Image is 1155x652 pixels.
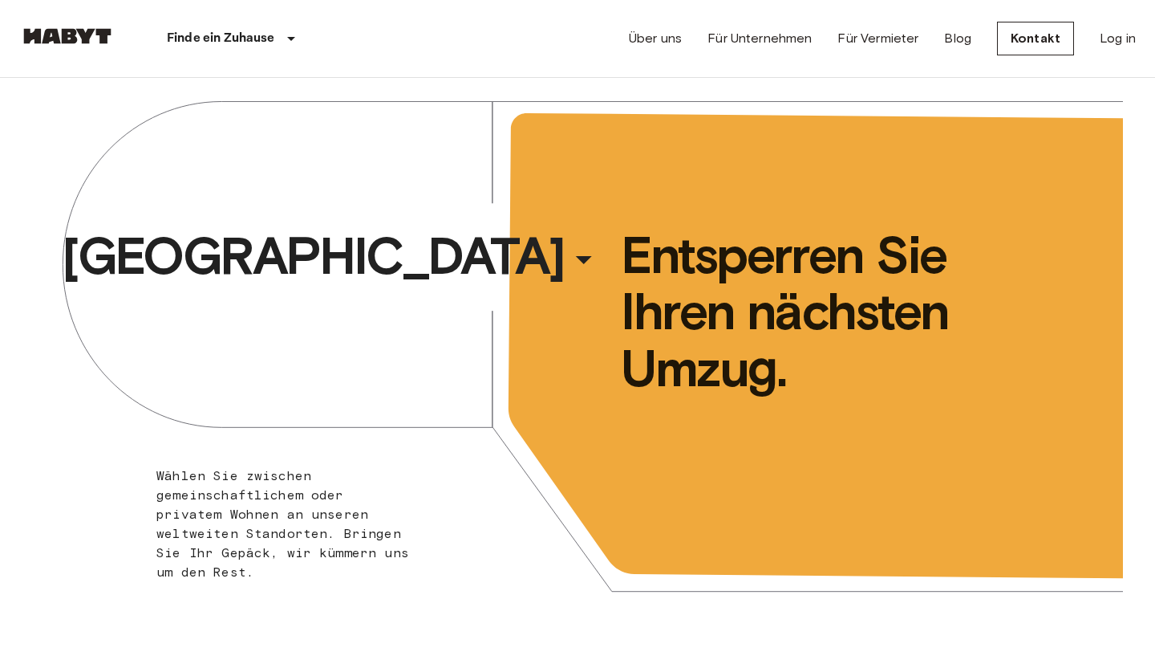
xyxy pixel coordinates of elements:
[837,29,918,48] a: Für Vermieter
[156,468,409,580] span: Wählen Sie zwischen gemeinschaftlichem oder privatem Wohnen an unseren weltweiten Standorten. Bri...
[629,29,682,48] a: Über uns
[997,22,1074,55] a: Kontakt
[55,219,609,293] button: [GEOGRAPHIC_DATA]
[707,29,812,48] a: Für Unternehmen
[167,29,275,48] p: Finde ein Zuhause
[1100,29,1136,48] a: Log in
[19,28,115,44] img: Habyt
[944,29,971,48] a: Blog
[621,227,1057,397] span: Entsperren Sie Ihren nächsten Umzug.
[62,224,564,288] span: [GEOGRAPHIC_DATA]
